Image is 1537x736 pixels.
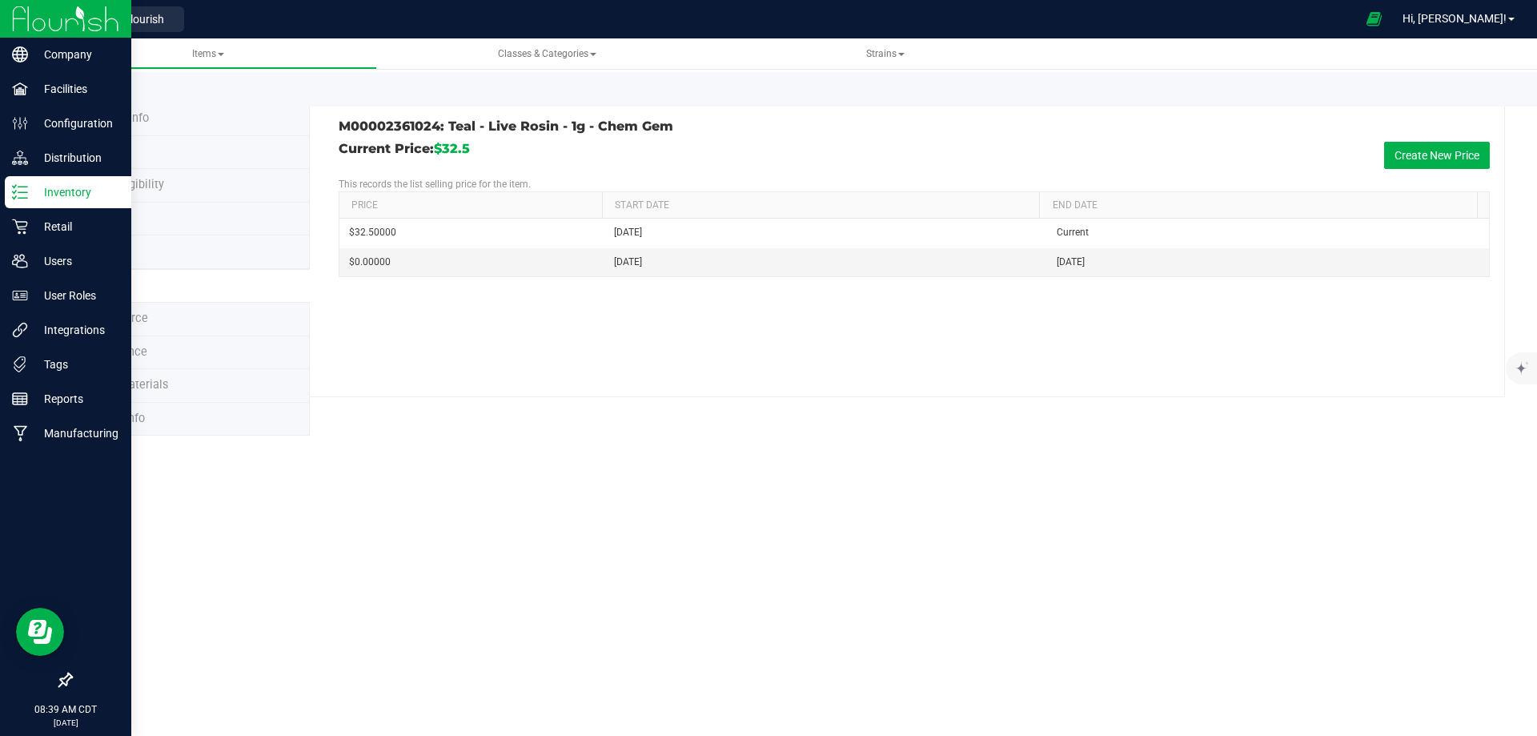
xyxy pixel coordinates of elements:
[12,356,28,372] inline-svg: Tags
[339,119,902,134] h3: M00002361024: Teal - Live Rosin - 1g - Chem Gem
[1403,12,1507,25] span: Hi, [PERSON_NAME]!
[12,391,28,407] inline-svg: Reports
[12,253,28,269] inline-svg: Users
[12,219,28,235] inline-svg: Retail
[1356,3,1392,34] span: Open Ecommerce Menu
[16,608,64,656] iframe: Resource center
[339,192,602,219] th: Price
[12,184,28,200] inline-svg: Inventory
[28,45,124,64] p: Company
[12,115,28,131] inline-svg: Configuration
[28,251,124,271] p: Users
[339,142,470,169] h3: Current Price:
[339,177,1490,191] p: This records the list selling price for the item.
[1039,192,1477,219] th: End Date
[12,46,28,62] inline-svg: Company
[12,322,28,338] inline-svg: Integrations
[28,355,124,374] p: Tags
[28,79,124,99] p: Facilities
[614,255,642,270] span: [DATE]
[28,286,124,305] p: User Roles
[349,225,396,240] span: $32.50000
[7,702,124,717] p: 08:39 AM CDT
[12,425,28,441] inline-svg: Manufacturing
[28,183,124,202] p: Inventory
[1384,142,1490,169] button: Create New Price
[1057,225,1089,240] span: Current
[614,225,642,240] span: [DATE]
[192,48,224,59] span: Items
[434,141,470,156] span: $32.5
[28,217,124,236] p: Retail
[349,255,391,270] span: $0.00000
[28,424,124,443] p: Manufacturing
[866,48,905,59] span: Strains
[28,320,124,340] p: Integrations
[12,150,28,166] inline-svg: Distribution
[28,148,124,167] p: Distribution
[12,81,28,97] inline-svg: Facilities
[602,192,1040,219] th: Start Date
[28,389,124,408] p: Reports
[12,288,28,304] inline-svg: User Roles
[7,717,124,729] p: [DATE]
[498,48,596,59] span: Classes & Categories
[1057,255,1085,270] span: [DATE]
[28,114,124,133] p: Configuration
